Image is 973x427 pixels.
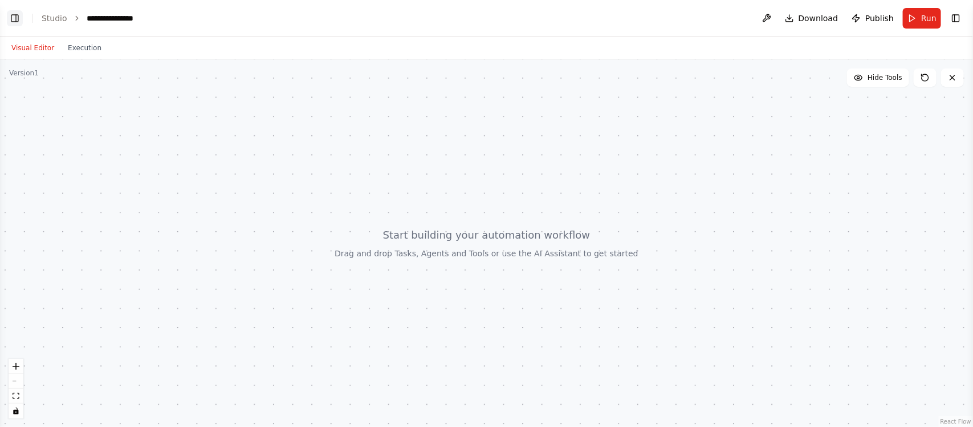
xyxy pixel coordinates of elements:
[9,389,23,404] button: fit view
[799,13,838,24] span: Download
[847,69,909,87] button: Hide Tools
[903,8,941,29] button: Run
[5,41,61,55] button: Visual Editor
[865,13,894,24] span: Publish
[42,14,67,23] a: Studio
[42,13,143,24] nav: breadcrumb
[868,73,902,82] span: Hide Tools
[9,374,23,389] button: zoom out
[7,10,23,26] button: Show left sidebar
[948,10,964,26] button: Show right sidebar
[9,404,23,418] button: toggle interactivity
[9,359,23,418] div: React Flow controls
[9,69,39,78] div: Version 1
[941,418,971,425] a: React Flow attribution
[9,359,23,374] button: zoom in
[61,41,108,55] button: Execution
[847,8,898,29] button: Publish
[921,13,937,24] span: Run
[780,8,843,29] button: Download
